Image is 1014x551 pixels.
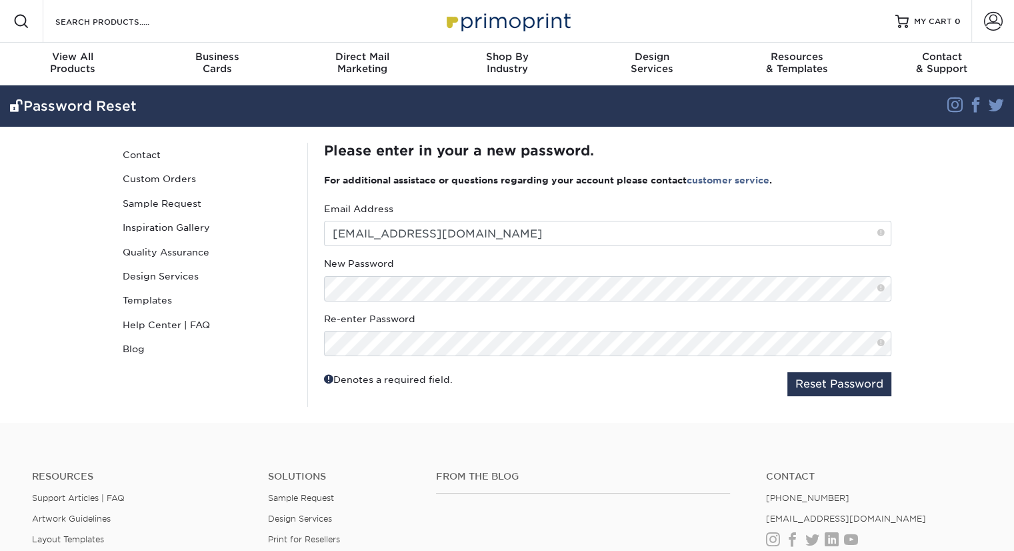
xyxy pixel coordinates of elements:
[766,493,849,503] a: [PHONE_NUMBER]
[787,372,891,396] button: Reset Password
[579,51,724,75] div: Services
[579,43,724,85] a: DesignServices
[955,17,961,26] span: 0
[117,167,297,191] a: Custom Orders
[117,215,297,239] a: Inspiration Gallery
[435,43,579,85] a: Shop ByIndustry
[32,471,248,482] h4: Resources
[268,514,332,524] a: Design Services
[324,257,394,270] label: New Password
[766,514,925,524] a: [EMAIL_ADDRESS][DOMAIN_NAME]
[145,51,289,75] div: Cards
[687,175,769,185] a: customer service
[435,51,579,75] div: Industry
[724,51,869,75] div: & Templates
[117,313,297,337] a: Help Center | FAQ
[724,51,869,63] span: Resources
[290,51,435,63] span: Direct Mail
[724,43,869,85] a: Resources& Templates
[869,51,1014,63] span: Contact
[290,43,435,85] a: Direct MailMarketing
[117,264,297,288] a: Design Services
[435,51,579,63] span: Shop By
[324,312,415,326] label: Re-enter Password
[324,143,891,159] h2: Please enter in your a new password.
[290,51,435,75] div: Marketing
[268,493,334,503] a: Sample Request
[117,240,297,264] a: Quality Assurance
[117,337,297,361] a: Blog
[32,493,125,503] a: Support Articles | FAQ
[32,534,104,544] a: Layout Templates
[324,175,891,185] h3: For additional assistace or questions regarding your account please contact .
[766,471,982,482] a: Contact
[117,288,297,312] a: Templates
[914,16,952,27] span: MY CART
[441,7,574,35] img: Primoprint
[117,191,297,215] a: Sample Request
[869,51,1014,75] div: & Support
[268,534,340,544] a: Print for Resellers
[579,51,724,63] span: Design
[145,43,289,85] a: BusinessCards
[324,202,393,215] label: Email Address
[324,372,453,386] div: Denotes a required field.
[869,43,1014,85] a: Contact& Support
[54,13,184,29] input: SEARCH PRODUCTS.....
[32,514,111,524] a: Artwork Guidelines
[268,471,417,482] h4: Solutions
[117,143,297,167] a: Contact
[145,51,289,63] span: Business
[436,471,730,482] h4: From the Blog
